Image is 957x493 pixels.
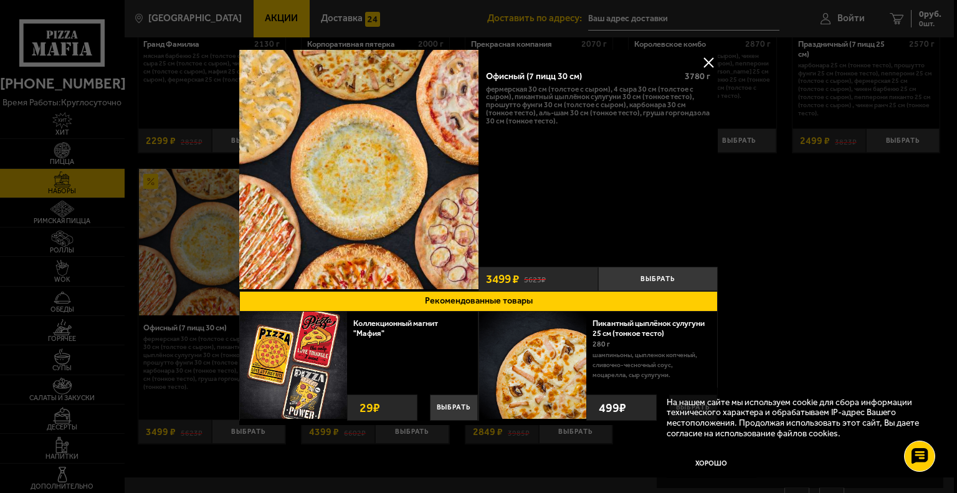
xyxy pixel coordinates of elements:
[593,340,610,348] span: 280 г
[593,350,708,380] p: шампиньоны, цыпленок копченый, сливочно-чесночный соус, моцарелла, сыр сулугуни.
[667,448,756,478] button: Хорошо
[486,273,519,285] span: 3499 ₽
[239,291,718,312] button: Рекомендованные товары
[239,50,478,291] a: Офисный (7 пицц 30 см)
[486,85,710,125] p: Фермерская 30 см (толстое с сыром), 4 сыра 30 см (толстое с сыром), Пикантный цыплёнок сулугуни 3...
[524,274,546,284] s: 5623 ₽
[667,398,926,439] p: На нашем сайте мы используем cookie для сбора информации технического характера и обрабатываем IP...
[598,267,718,291] button: Выбрать
[430,395,478,421] button: Выбрать
[353,318,438,338] a: Коллекционный магнит "Мафия"
[685,71,710,82] span: 3780 г
[239,50,478,289] img: Офисный (7 пицц 30 см)
[486,71,675,82] div: Офисный (7 пицц 30 см)
[596,395,629,420] strong: 499 ₽
[356,395,383,420] strong: 29 ₽
[593,318,705,338] a: Пикантный цыплёнок сулугуни 25 см (тонкое тесто)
